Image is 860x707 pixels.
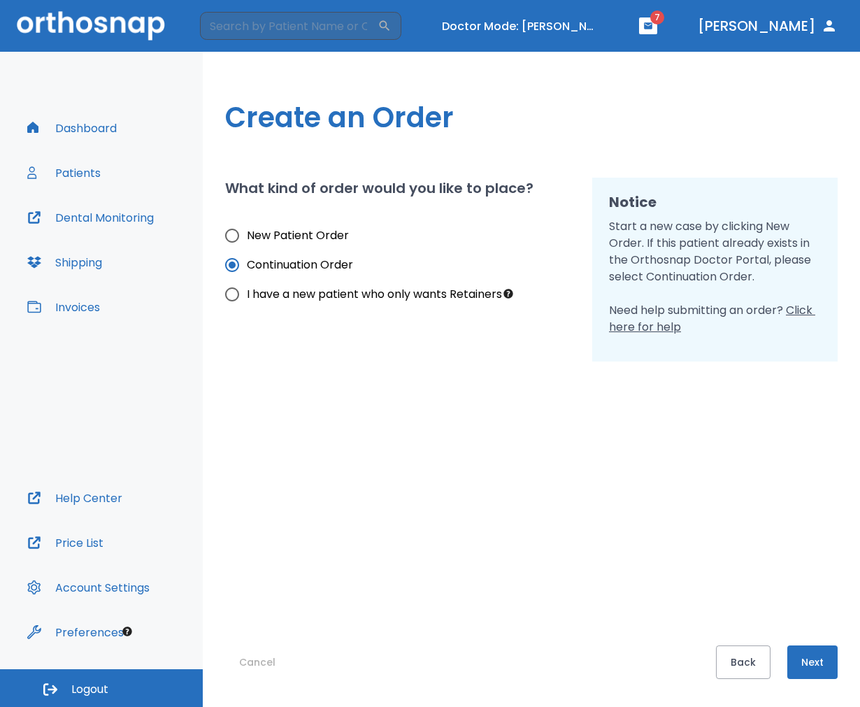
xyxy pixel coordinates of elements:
button: Cancel [225,645,289,679]
button: Dashboard [19,111,125,145]
span: Click here for help [609,302,815,335]
input: Search by Patient Name or Case # [200,12,378,40]
span: 7 [650,10,664,24]
button: Help Center [19,481,131,515]
span: Continuation Order [247,257,353,273]
button: Patients [19,156,109,190]
button: Shipping [19,245,110,279]
div: Tooltip anchor [502,287,515,300]
h2: Notice [609,192,821,213]
div: Tooltip anchor [121,625,134,638]
button: Price List [19,526,112,559]
span: Logout [71,682,108,697]
span: I have a new patient who only wants Retainers [247,286,502,303]
button: [PERSON_NAME] [692,13,843,38]
button: Dental Monitoring [19,201,162,234]
button: Preferences [19,615,132,649]
img: Orthosnap [17,11,165,40]
button: Invoices [19,290,108,324]
span: New Patient Order [247,227,349,244]
button: Next [787,645,838,679]
h2: What kind of order would you like to place? [225,178,533,199]
button: Doctor Mode: [PERSON_NAME] [436,15,604,38]
h1: Create an Order [225,97,838,138]
p: Start a new case by clicking New Order. If this patient already exists in the Orthosnap Doctor Po... [609,218,821,336]
button: Account Settings [19,571,158,604]
button: Back [716,645,771,679]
